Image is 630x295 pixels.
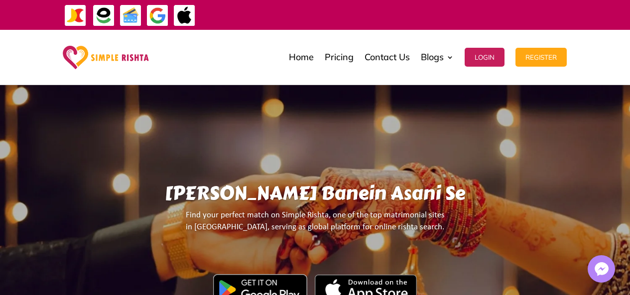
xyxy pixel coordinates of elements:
[82,182,548,209] h1: [PERSON_NAME] Banein Asani Se
[93,4,115,27] img: EasyPaisa-icon
[465,32,504,82] a: Login
[515,48,567,67] button: Register
[64,4,87,27] img: JazzCash-icon
[465,48,504,67] button: Login
[82,209,548,242] p: Find your perfect match on Simple Rishta, one of the top matrimonial sites in [GEOGRAPHIC_DATA], ...
[365,32,410,82] a: Contact Us
[173,4,196,27] img: ApplePay-icon
[120,4,142,27] img: Credit Cards
[146,4,169,27] img: GooglePay-icon
[592,259,612,279] img: Messenger
[421,32,454,82] a: Blogs
[289,32,314,82] a: Home
[515,32,567,82] a: Register
[325,32,354,82] a: Pricing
